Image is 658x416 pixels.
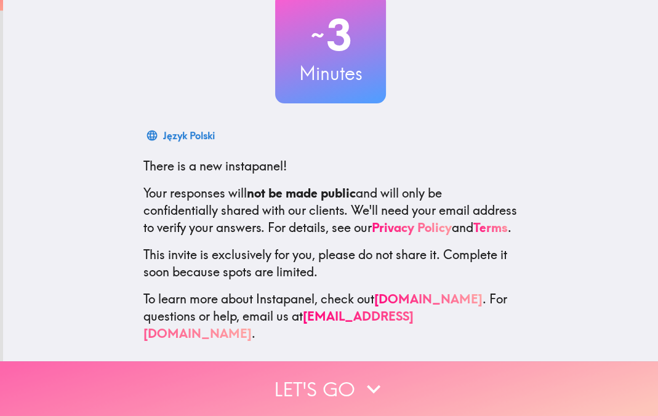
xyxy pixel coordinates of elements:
a: Terms [473,220,508,235]
p: Your responses will and will only be confidentially shared with our clients. We'll need your emai... [143,185,518,236]
span: ~ [309,17,326,54]
a: [DOMAIN_NAME] [374,291,483,306]
div: Język Polski [163,127,215,144]
p: This invite is exclusively for you, please do not share it. Complete it soon because spots are li... [143,246,518,281]
button: Język Polski [143,123,220,148]
h3: Minutes [275,60,386,86]
h2: 3 [275,10,386,60]
b: not be made public [247,185,356,201]
a: [EMAIL_ADDRESS][DOMAIN_NAME] [143,308,414,341]
span: There is a new instapanel! [143,158,287,174]
a: Privacy Policy [372,220,452,235]
p: To learn more about Instapanel, check out . For questions or help, email us at . [143,290,518,342]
